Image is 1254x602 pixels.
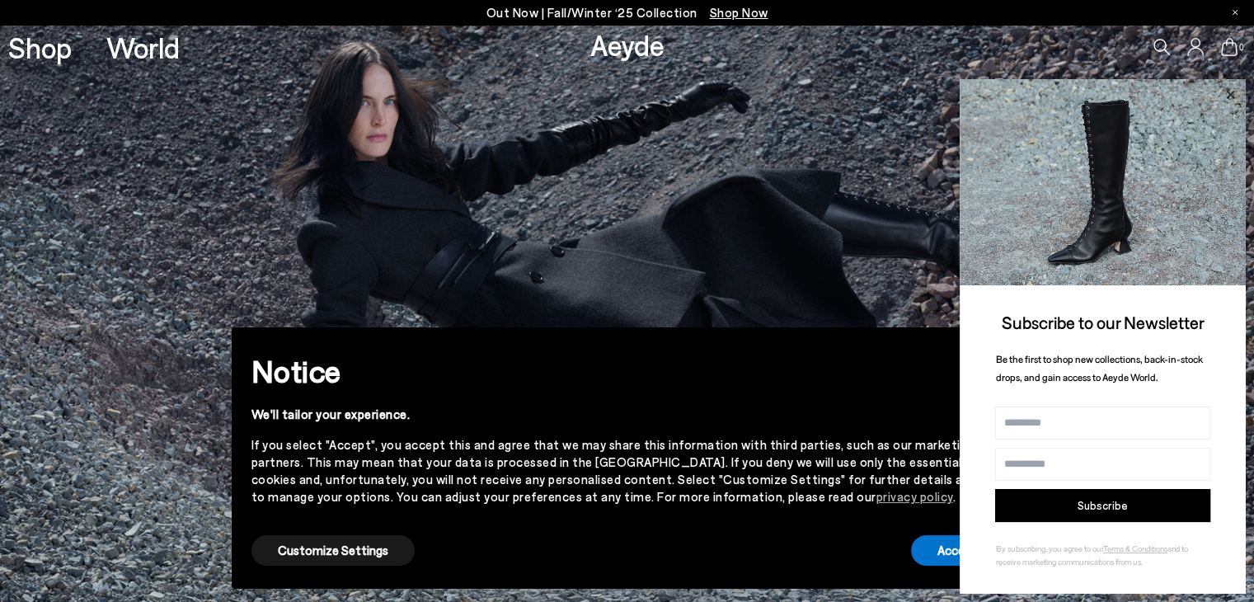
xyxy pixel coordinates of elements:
[590,27,665,62] a: Aeyde
[106,33,180,62] a: World
[1002,312,1205,332] span: Subscribe to our Newsletter
[251,436,977,506] div: If you select "Accept", you accept this and agree that we may share this information with third p...
[995,489,1210,522] button: Subscribe
[8,33,72,62] a: Shop
[486,2,768,23] p: Out Now | Fall/Winter ‘25 Collection
[911,535,1003,566] button: Accept
[960,79,1246,285] img: 2a6287a1333c9a56320fd6e7b3c4a9a9.jpg
[251,350,977,393] h2: Notice
[1103,543,1167,553] a: Terms & Conditions
[251,535,415,566] button: Customize Settings
[996,353,1203,383] span: Be the first to shop new collections, back-in-stock drops, and gain access to Aeyde World.
[876,489,953,504] a: privacy policy
[1221,38,1238,56] a: 0
[710,5,768,20] span: Navigate to /collections/new-in
[251,406,977,423] div: We'll tailor your experience.
[1238,43,1246,52] span: 0
[996,543,1103,553] span: By subscribing, you agree to our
